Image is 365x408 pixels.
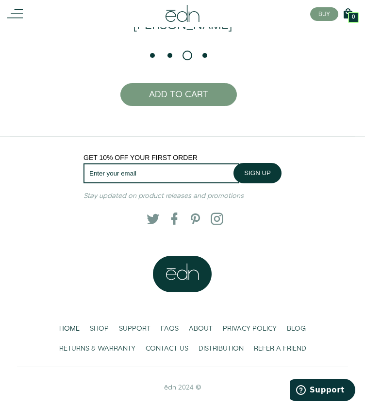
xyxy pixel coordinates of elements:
input: Enter your email [83,163,239,183]
a: SHOP [85,319,114,339]
span: ABOUT [189,324,213,334]
span: HOME [59,324,80,334]
span: DISTRIBUTION [199,344,244,354]
h2: - [PERSON_NAME] [48,18,309,32]
a: PRIVACY POLICY [218,319,282,339]
span: REFER A FRIEND [254,344,306,354]
a: HOME [54,319,85,339]
a: FAQS [156,319,184,339]
li: Page dot 1 [148,51,157,60]
a: ABOUT [184,319,218,339]
span: GET 10% OFF YOUR FIRST ORDER [83,154,198,161]
span: SHOP [90,324,109,334]
span: ēdn 2024 © [164,383,201,392]
span: SUPPORT [119,324,150,334]
a: DISTRIBUTION [193,339,249,359]
span: 0 [352,15,355,20]
span: BLOG [287,324,306,334]
a: CONTACT US [140,339,193,359]
a: REFER A FRIEND [249,339,311,359]
button: BUY [310,7,338,21]
li: Page dot 2 [165,51,175,60]
iframe: Opens a widget where you can find more information [290,379,355,403]
a: RETURNS & WARRANTY [54,339,140,359]
button: ADD TO CART [120,83,237,106]
span: RETURNS & WARRANTY [59,344,135,354]
button: SIGN UP [233,163,282,183]
a: BLOG [282,319,311,339]
a: SUPPORT [114,319,156,339]
span: CONTACT US [146,344,188,354]
li: Page dot 3 [182,51,192,60]
button: Click here [161,125,197,136]
em: Stay updated on product releases and promotions [83,191,244,201]
span: PRIVACY POLICY [223,324,277,334]
li: Page dot 4 [200,51,210,60]
span: FAQS [161,324,179,334]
